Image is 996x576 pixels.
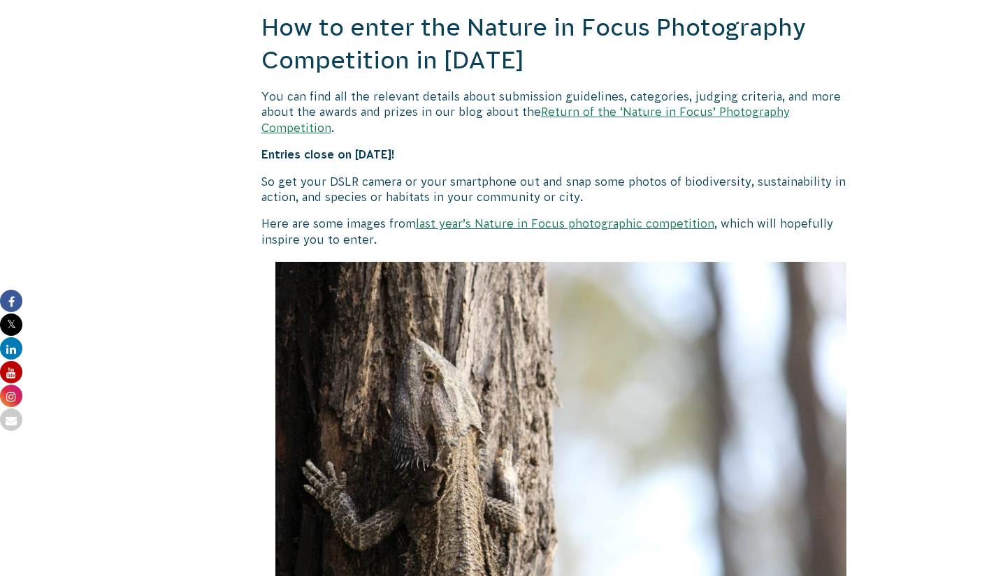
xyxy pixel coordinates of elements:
[261,89,861,135] p: You can find all the relevant details about submission guidelines, categories, judging criteria, ...
[261,174,861,205] p: So get your DSLR camera or your smartphone out and snap some photos of biodiversity, sustainabili...
[261,105,790,133] a: Return of the ‘Nature in Focus’ Photography Competition
[261,216,861,247] p: Here are some images from , which will hopefully inspire you to enter.
[261,11,861,77] h2: How to enter the Nature in Focus Photography Competition in [DATE]
[416,217,714,230] a: last year’s Nature in Focus photographic competition
[261,148,395,161] strong: Entries close on [DATE]!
